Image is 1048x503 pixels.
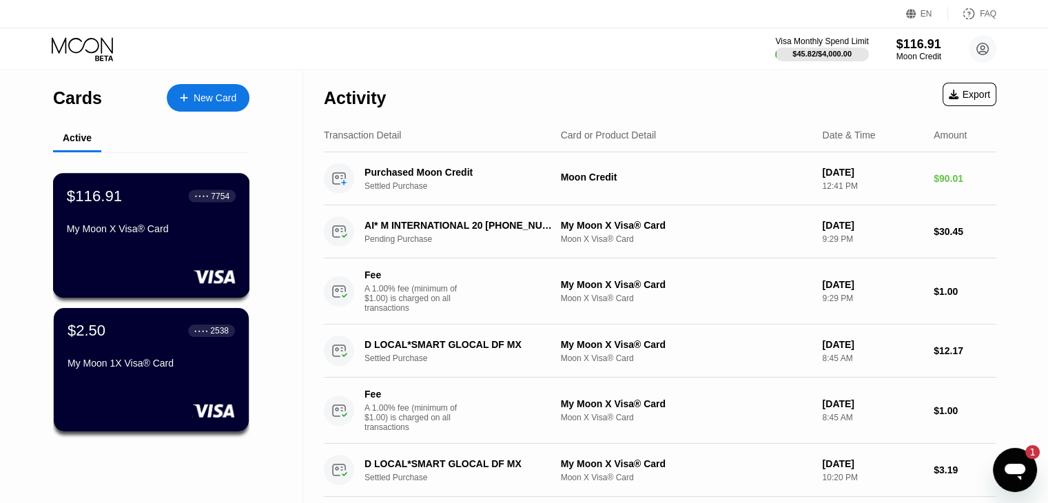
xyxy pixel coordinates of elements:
[934,405,996,416] div: $1.00
[896,37,941,52] div: $116.91
[324,325,996,378] div: D LOCAL*SMART GLOCAL DF MXSettled PurchaseMy Moon X Visa® CardMoon X Visa® Card[DATE]8:45 AM$12.17
[68,322,105,340] div: $2.50
[934,130,967,141] div: Amount
[561,458,812,469] div: My Moon X Visa® Card
[822,279,923,290] div: [DATE]
[822,398,923,409] div: [DATE]
[324,152,996,205] div: Purchased Moon CreditSettled PurchaseMoon Credit[DATE]12:41 PM$90.01
[324,378,996,444] div: FeeA 1.00% fee (minimum of $1.00) is charged on all transactionsMy Moon X Visa® CardMoon X Visa® ...
[561,339,812,350] div: My Moon X Visa® Card
[934,464,996,475] div: $3.19
[934,286,996,297] div: $1.00
[364,181,568,191] div: Settled Purchase
[364,234,568,244] div: Pending Purchase
[822,353,923,363] div: 8:45 AM
[195,194,209,198] div: ● ● ● ●
[324,444,996,497] div: D LOCAL*SMART GLOCAL DF MXSettled PurchaseMy Moon X Visa® CardMoon X Visa® Card[DATE]10:20 PM$3.19
[943,83,996,106] div: Export
[364,458,553,469] div: D LOCAL*SMART GLOCAL DF MX
[934,173,996,184] div: $90.01
[561,398,812,409] div: My Moon X Visa® Card
[822,181,923,191] div: 12:41 PM
[194,92,236,104] div: New Card
[775,37,868,46] div: Visa Monthly Spend Limit
[63,132,92,143] div: Active
[561,353,812,363] div: Moon X Visa® Card
[775,37,868,61] div: Visa Monthly Spend Limit$45.82/$4,000.00
[67,187,122,205] div: $116.91
[561,234,812,244] div: Moon X Visa® Card
[561,130,657,141] div: Card or Product Detail
[364,269,461,280] div: Fee
[53,88,102,108] div: Cards
[324,258,996,325] div: FeeA 1.00% fee (minimum of $1.00) is charged on all transactionsMy Moon X Visa® CardMoon X Visa® ...
[561,294,812,303] div: Moon X Visa® Card
[906,7,948,21] div: EN
[948,7,996,21] div: FAQ
[822,294,923,303] div: 9:29 PM
[324,205,996,258] div: AI* M INTERNATIONAL 20 [PHONE_NUMBER] USPending PurchaseMy Moon X Visa® CardMoon X Visa® Card[DAT...
[934,226,996,237] div: $30.45
[921,9,932,19] div: EN
[896,52,941,61] div: Moon Credit
[561,220,812,231] div: My Moon X Visa® Card
[561,473,812,482] div: Moon X Visa® Card
[822,458,923,469] div: [DATE]
[822,473,923,482] div: 10:20 PM
[364,220,553,231] div: AI* M INTERNATIONAL 20 [PHONE_NUMBER] US
[194,329,208,333] div: ● ● ● ●
[324,130,401,141] div: Transaction Detail
[980,9,996,19] div: FAQ
[561,172,812,183] div: Moon Credit
[324,88,386,108] div: Activity
[792,50,852,58] div: $45.82 / $4,000.00
[1012,445,1040,459] iframe: Antal olästa meddelanden
[364,167,553,178] div: Purchased Moon Credit
[896,37,941,61] div: $116.91Moon Credit
[561,279,812,290] div: My Moon X Visa® Card
[934,345,996,356] div: $12.17
[210,326,229,336] div: 2538
[822,234,923,244] div: 9:29 PM
[167,84,249,112] div: New Card
[68,358,235,369] div: My Moon 1X Visa® Card
[364,389,461,400] div: Fee
[364,473,568,482] div: Settled Purchase
[364,403,468,432] div: A 1.00% fee (minimum of $1.00) is charged on all transactions
[54,174,249,297] div: $116.91● ● ● ●7754My Moon X Visa® Card
[364,339,553,350] div: D LOCAL*SMART GLOCAL DF MX
[211,191,229,201] div: 7754
[54,308,249,431] div: $2.50● ● ● ●2538My Moon 1X Visa® Card
[949,89,990,100] div: Export
[822,130,875,141] div: Date & Time
[993,448,1037,492] iframe: Knapp för att öppna meddelandefönster, 1 oläst meddelande
[822,220,923,231] div: [DATE]
[67,223,236,234] div: My Moon X Visa® Card
[561,413,812,422] div: Moon X Visa® Card
[822,167,923,178] div: [DATE]
[364,353,568,363] div: Settled Purchase
[364,284,468,313] div: A 1.00% fee (minimum of $1.00) is charged on all transactions
[822,339,923,350] div: [DATE]
[822,413,923,422] div: 8:45 AM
